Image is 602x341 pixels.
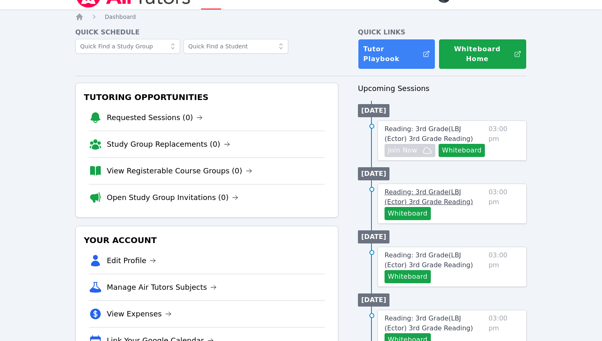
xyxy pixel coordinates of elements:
[75,13,527,21] nav: Breadcrumb
[75,27,338,37] h4: Quick Schedule
[439,144,485,157] button: Whiteboard
[183,39,288,54] input: Quick Find a Student
[82,233,331,248] h3: Your Account
[358,104,389,117] li: [DATE]
[385,124,485,144] a: Reading: 3rd Grade(LBJ (Ector) 3rd Grade Reading)
[107,112,203,123] a: Requested Sessions (0)
[358,167,389,180] li: [DATE]
[107,255,156,266] a: Edit Profile
[385,125,473,143] span: Reading: 3rd Grade ( LBJ (Ector) 3rd Grade Reading )
[107,192,239,203] a: Open Study Group Invitations (0)
[105,14,136,20] span: Dashboard
[385,314,485,333] a: Reading: 3rd Grade(LBJ (Ector) 3rd Grade Reading)
[385,144,435,157] button: Join Now
[385,207,431,220] button: Whiteboard
[358,293,389,307] li: [DATE]
[489,124,520,157] span: 03:00 pm
[358,39,435,69] a: Tutor Playbook
[75,39,180,54] input: Quick Find a Study Group
[489,187,520,220] span: 03:00 pm
[385,314,473,332] span: Reading: 3rd Grade ( LBJ (Ector) 3rd Grade Reading )
[385,250,485,270] a: Reading: 3rd Grade(LBJ (Ector) 3rd Grade Reading)
[107,308,172,320] a: View Expenses
[385,188,473,206] span: Reading: 3rd Grade ( LBJ (Ector) 3rd Grade Reading )
[489,250,520,283] span: 03:00 pm
[358,230,389,243] li: [DATE]
[107,139,230,150] a: Study Group Replacements (0)
[385,270,431,283] button: Whiteboard
[82,90,331,105] h3: Tutoring Opportunities
[107,165,252,177] a: View Registerable Course Groups (0)
[385,187,485,207] a: Reading: 3rd Grade(LBJ (Ector) 3rd Grade Reading)
[358,83,527,94] h3: Upcoming Sessions
[107,282,217,293] a: Manage Air Tutors Subjects
[439,39,527,69] button: Whiteboard Home
[358,27,527,37] h4: Quick Links
[385,251,473,269] span: Reading: 3rd Grade ( LBJ (Ector) 3rd Grade Reading )
[388,145,417,155] span: Join Now
[105,13,136,21] a: Dashboard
